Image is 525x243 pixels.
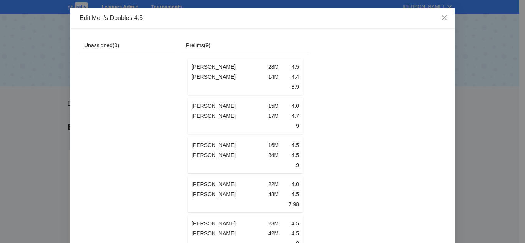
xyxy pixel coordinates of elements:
td: 4.0 [286,179,300,189]
td: 7.98 [191,199,300,209]
td: 15M [267,101,286,111]
td: 4.5 [286,140,300,150]
td: [PERSON_NAME] [191,150,267,160]
td: 9 [191,160,300,170]
td: 4.4 [286,72,300,82]
div: Unassigned ( 0 ) [84,41,119,50]
td: 4.5 [286,150,300,160]
div: Edit Men's Doubles 4.5 [80,14,445,22]
td: 14M [267,72,286,82]
td: 4.5 [286,189,300,199]
td: 4.0 [286,101,300,111]
td: [PERSON_NAME] [191,140,267,150]
td: 17M [267,111,286,121]
td: [PERSON_NAME] [191,62,267,72]
td: [PERSON_NAME] [191,101,267,111]
td: 42M [267,228,286,238]
td: [PERSON_NAME] [191,111,267,121]
td: 4.5 [286,62,300,72]
td: 16M [267,140,286,150]
td: [PERSON_NAME] [191,228,267,238]
td: 34M [267,150,286,160]
td: 48M [267,189,286,199]
td: 28M [267,62,286,72]
td: 8.9 [191,82,300,92]
td: [PERSON_NAME] [191,72,267,82]
td: 4.7 [286,111,300,121]
td: [PERSON_NAME] [191,189,267,199]
td: [PERSON_NAME] [191,218,267,228]
td: 23M [267,218,286,228]
td: 4.5 [286,218,300,228]
td: 22M [267,179,286,189]
td: [PERSON_NAME] [191,179,267,189]
button: Close [434,8,455,28]
span: close [441,15,447,21]
div: Prelims ( 9 ) [186,41,211,50]
td: 4.5 [286,228,300,238]
td: 9 [191,121,300,131]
